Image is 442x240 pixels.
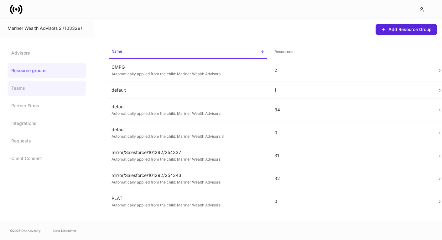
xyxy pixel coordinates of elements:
[8,81,86,96] a: Teams
[112,156,264,162] div: Automatically applied from the child: Mariner Wealth Advisors
[112,70,264,77] div: Automatically applied from the child: Mariner Wealth Advisors
[269,59,432,82] td: 2
[112,110,264,116] div: Automatically applied from the child: Mariner Wealth Advisors
[8,63,86,78] a: Resource groups
[269,190,432,213] td: 0
[112,133,264,139] div: Automatically applied from the child: Mariner Wealth Advisors 3
[112,149,264,156] div: mirror/Salesforce/101292/254337
[8,98,86,113] a: Partner Firms
[269,99,432,121] td: 34
[109,45,267,59] span: Name
[269,82,432,99] td: 1
[8,151,86,166] a: Client Consent
[381,27,432,32] div: Add Resource Group
[112,195,264,201] div: PLAT
[112,172,264,179] div: mirror/Salesforce/101292/254343
[269,144,432,167] td: 31
[112,48,122,54] h6: Name
[112,179,264,185] div: Automatically applied from the child: Mariner Wealth Advisors
[269,167,432,190] td: 32
[8,45,86,61] a: Advisors
[272,45,430,58] span: Resources
[112,201,264,208] div: Automatically applied from the child: Mariner Wealth Advisors
[8,116,86,131] a: Integrations
[274,49,293,55] h6: Resources
[8,133,86,148] a: Requests
[112,126,264,133] div: default
[10,228,41,233] span: © 2025 OneAdvisory
[112,87,264,93] p: default
[376,24,437,35] button: Add Resource Group
[112,104,264,110] div: default
[269,121,432,144] td: 0
[53,228,76,233] a: Data Disclaimer
[112,64,264,70] div: CMPG
[8,25,86,31] div: Mariner Wealth Advisors 2 (103329)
